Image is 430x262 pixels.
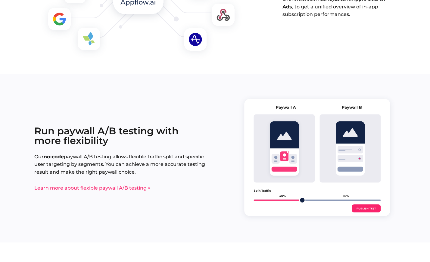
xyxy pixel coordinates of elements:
h2: Run paywall A/B testing with more flexibility [34,126,205,145]
p: Our paywall A/B testing allows flexible traffic split and specific user targeting by segments. Yo... [34,153,205,176]
strong: no-code [44,154,64,160]
img: appflow.ai-paywall-a-b-testing-feature [239,94,396,222]
a: Learn more about flexible paywall A/B testing » [34,185,150,191]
